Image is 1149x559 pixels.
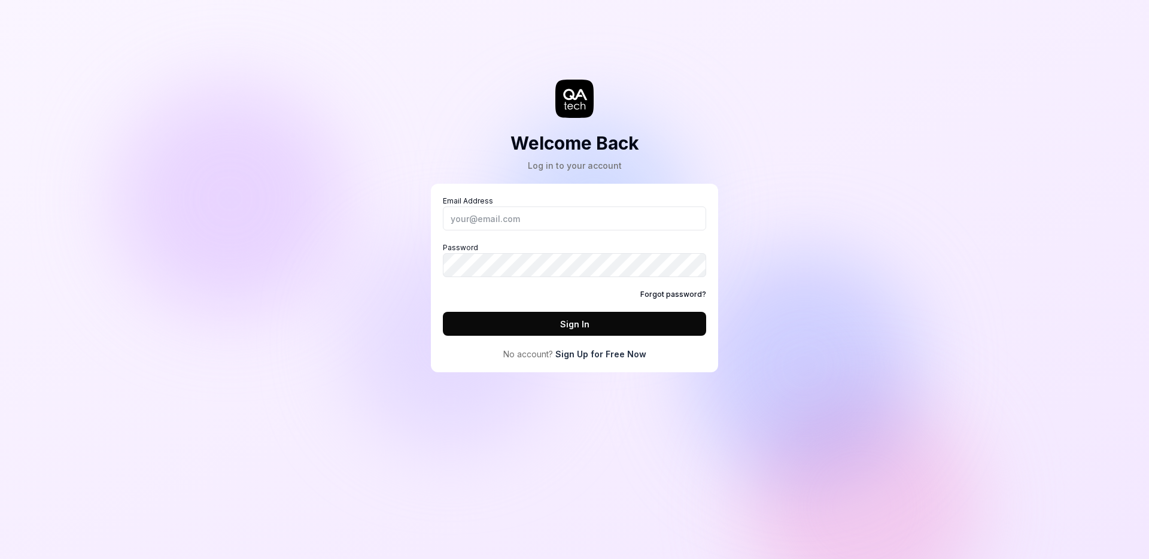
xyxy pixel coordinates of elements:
[443,196,706,230] label: Email Address
[443,312,706,336] button: Sign In
[640,289,706,300] a: Forgot password?
[443,253,706,277] input: Password
[510,159,639,172] div: Log in to your account
[510,130,639,157] h2: Welcome Back
[503,348,553,360] span: No account?
[443,242,706,277] label: Password
[555,348,646,360] a: Sign Up for Free Now
[443,206,706,230] input: Email Address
